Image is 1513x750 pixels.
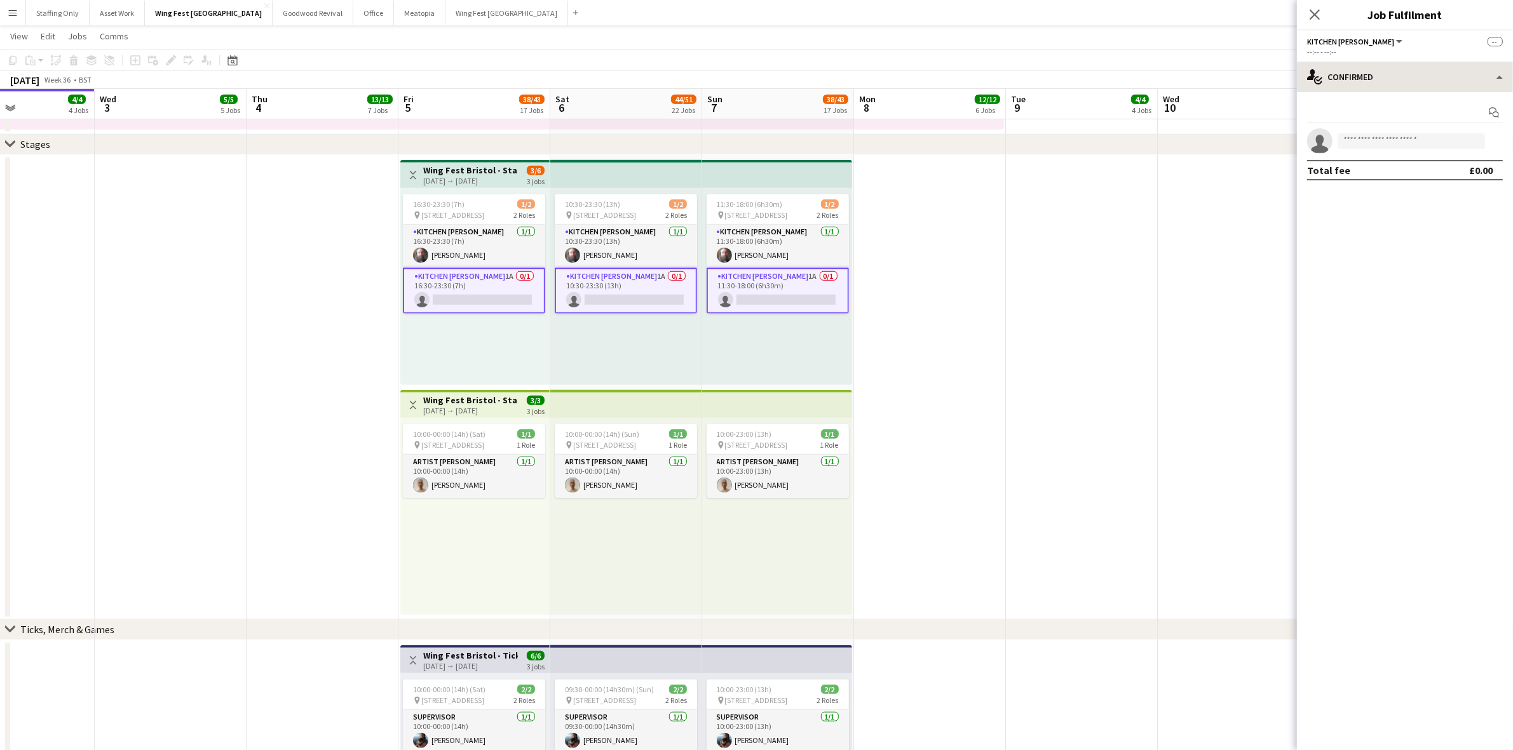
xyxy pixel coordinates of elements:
[821,685,839,694] span: 2/2
[823,95,848,104] span: 38/43
[1307,37,1404,46] button: Kitchen [PERSON_NAME]
[707,194,849,314] app-job-card: 11:30-18:00 (6h30m)1/2 [STREET_ADDRESS]2 RolesKitchen [PERSON_NAME]1/111:30-18:00 (6h30m)[PERSON_...
[403,455,545,498] app-card-role: Artist [PERSON_NAME]1/110:00-00:00 (14h)[PERSON_NAME]
[1011,93,1026,105] span: Tue
[26,1,90,25] button: Staffing Only
[423,394,518,406] h3: Wing Fest Bristol - Stage Team
[565,429,639,439] span: 10:00-00:00 (14h) (Sun)
[725,210,788,220] span: [STREET_ADDRESS]
[707,225,849,268] app-card-role: Kitchen [PERSON_NAME]1/111:30-18:00 (6h30m)[PERSON_NAME]
[367,95,393,104] span: 13/13
[857,100,876,115] span: 8
[1163,93,1179,105] span: Wed
[1307,37,1394,46] span: Kitchen Porter
[250,100,268,115] span: 4
[672,105,696,115] div: 22 Jobs
[665,210,687,220] span: 2 Roles
[423,650,518,661] h3: Wing Fest Bristol - Tickets, Games and Merch
[527,405,545,416] div: 3 jobs
[817,210,839,220] span: 2 Roles
[1131,95,1149,104] span: 4/4
[527,166,545,175] span: 3/6
[353,1,394,25] button: Office
[513,695,535,705] span: 2 Roles
[63,28,92,44] a: Jobs
[859,93,876,105] span: Mon
[517,199,535,209] span: 1/2
[517,440,535,450] span: 1 Role
[707,93,723,105] span: Sun
[421,440,484,450] span: [STREET_ADDRESS]
[100,93,116,105] span: Wed
[527,651,545,660] span: 6/6
[555,268,697,314] app-card-role: Kitchen [PERSON_NAME]1A0/110:30-23:30 (13h)
[820,440,839,450] span: 1 Role
[517,685,535,694] span: 2/2
[725,695,788,705] span: [STREET_ADDRESS]
[513,210,535,220] span: 2 Roles
[403,424,545,498] div: 10:00-00:00 (14h) (Sat)1/1 [STREET_ADDRESS]1 RoleArtist [PERSON_NAME]1/110:00-00:00 (14h)[PERSON_...
[821,199,839,209] span: 1/2
[402,100,414,115] span: 5
[252,93,268,105] span: Thu
[669,429,687,439] span: 1/1
[1132,105,1151,115] div: 4 Jobs
[555,93,569,105] span: Sat
[707,424,849,498] app-job-card: 10:00-23:00 (13h)1/1 [STREET_ADDRESS]1 RoleArtist [PERSON_NAME]1/110:00-23:00 (13h)[PERSON_NAME]
[565,199,620,209] span: 10:30-23:30 (13h)
[519,95,545,104] span: 38/43
[1307,47,1503,57] div: --:-- - --:--
[725,440,788,450] span: [STREET_ADDRESS]
[98,100,116,115] span: 3
[975,95,1000,104] span: 12/12
[79,75,92,84] div: BST
[665,695,687,705] span: 2 Roles
[20,623,114,636] div: Ticks, Merch & Games
[717,685,772,694] span: 10:00-23:00 (13h)
[705,100,723,115] span: 7
[817,695,839,705] span: 2 Roles
[368,105,392,115] div: 7 Jobs
[403,225,545,268] app-card-role: Kitchen [PERSON_NAME]1/116:30-23:30 (7h)[PERSON_NAME]
[520,105,544,115] div: 17 Jobs
[555,455,697,498] app-card-role: Artist [PERSON_NAME]1/110:00-00:00 (14h)[PERSON_NAME]
[517,429,535,439] span: 1/1
[421,210,484,220] span: [STREET_ADDRESS]
[36,28,60,44] a: Edit
[394,1,445,25] button: Meatopia
[717,429,772,439] span: 10:00-23:00 (13h)
[68,30,87,42] span: Jobs
[527,396,545,405] span: 3/3
[423,406,518,415] div: [DATE] → [DATE]
[423,176,518,185] div: [DATE] → [DATE]
[423,164,518,176] h3: Wing Fest Bristol - Stage Hands
[565,685,654,694] span: 09:30-00:00 (14h30m) (Sun)
[220,95,238,104] span: 5/5
[423,661,518,671] div: [DATE] → [DATE]
[553,100,569,115] span: 6
[1297,62,1513,92] div: Confirmed
[90,1,145,25] button: Asset Work
[707,455,849,498] app-card-role: Artist [PERSON_NAME]1/110:00-23:00 (13h)[PERSON_NAME]
[413,685,485,694] span: 10:00-00:00 (14h) (Sat)
[573,695,636,705] span: [STREET_ADDRESS]
[403,194,545,314] app-job-card: 16:30-23:30 (7h)1/2 [STREET_ADDRESS]2 RolesKitchen [PERSON_NAME]1/116:30-23:30 (7h)[PERSON_NAME]K...
[717,199,783,209] span: 11:30-18:00 (6h30m)
[707,268,849,314] app-card-role: Kitchen [PERSON_NAME]1A0/111:30-18:00 (6h30m)
[555,424,697,498] app-job-card: 10:00-00:00 (14h) (Sun)1/1 [STREET_ADDRESS]1 RoleArtist [PERSON_NAME]1/110:00-00:00 (14h)[PERSON_...
[1009,100,1026,115] span: 9
[95,28,133,44] a: Comms
[421,695,484,705] span: [STREET_ADDRESS]
[68,95,86,104] span: 4/4
[669,199,687,209] span: 1/2
[1297,6,1513,23] h3: Job Fulfilment
[145,1,273,25] button: Wing Fest [GEOGRAPHIC_DATA]
[669,685,687,694] span: 2/2
[100,30,128,42] span: Comms
[20,138,50,151] div: Stages
[1161,100,1179,115] span: 10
